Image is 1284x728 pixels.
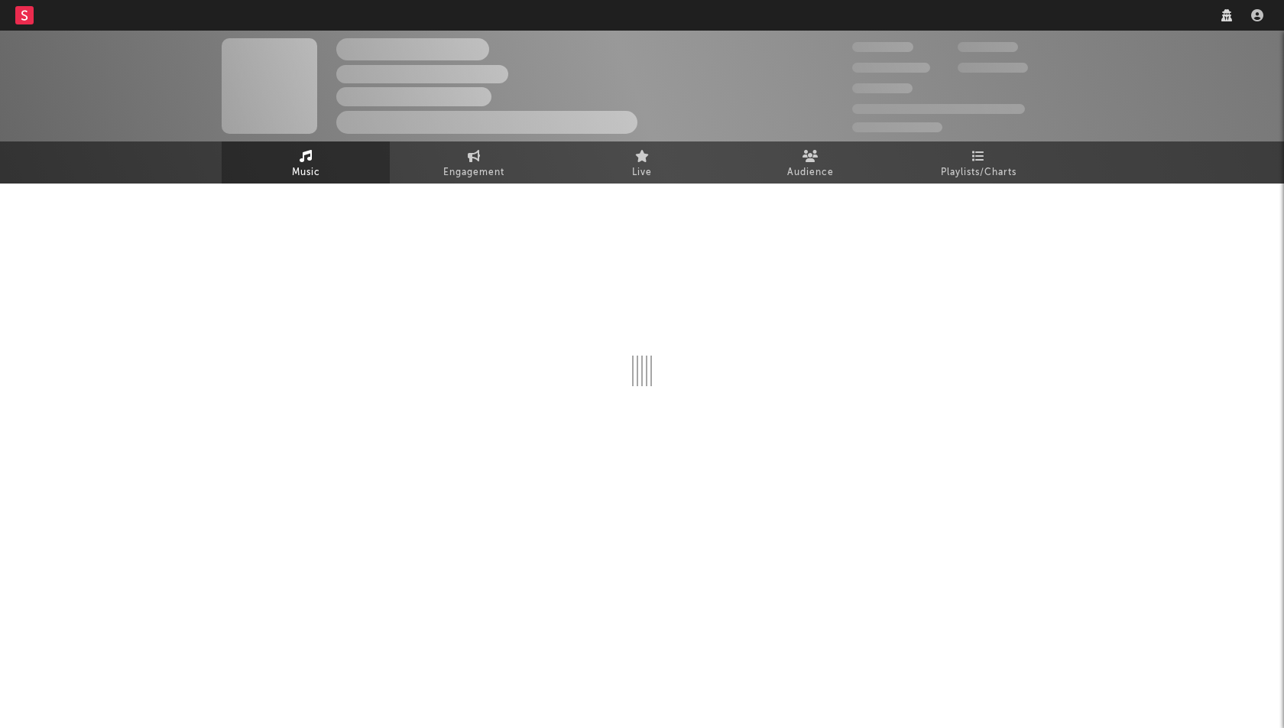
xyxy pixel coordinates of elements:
[632,164,652,182] span: Live
[558,141,726,184] a: Live
[894,141,1062,184] a: Playlists/Charts
[852,63,930,73] span: 50 000 000
[852,83,913,93] span: 100 000
[852,42,913,52] span: 300 000
[787,164,834,182] span: Audience
[222,141,390,184] a: Music
[958,42,1018,52] span: 100 000
[958,63,1028,73] span: 1 000 000
[443,164,504,182] span: Engagement
[726,141,894,184] a: Audience
[941,164,1016,182] span: Playlists/Charts
[852,104,1025,114] span: 50 000 000 Monthly Listeners
[292,164,320,182] span: Music
[390,141,558,184] a: Engagement
[852,122,942,132] span: Jump Score: 85.0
